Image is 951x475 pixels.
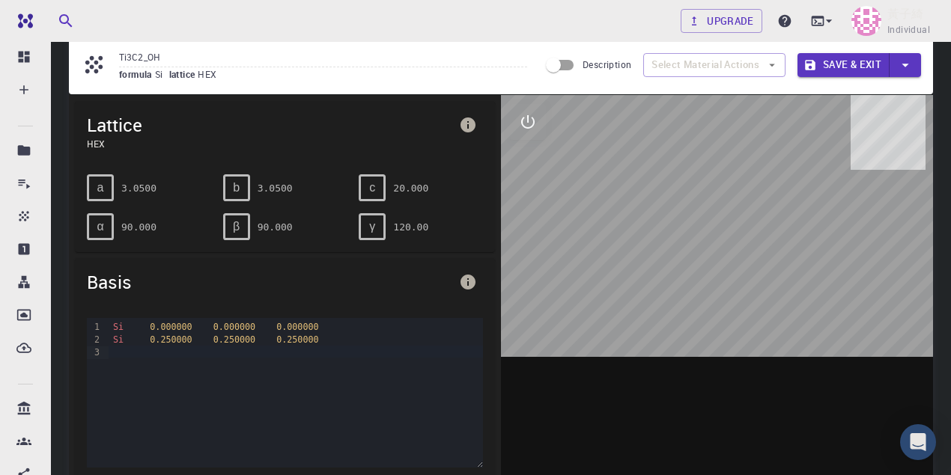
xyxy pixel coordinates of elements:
p: 黃子綺 [887,4,923,22]
span: 0.250000 [276,334,318,345]
div: Open Intercom Messenger [900,424,936,460]
span: c [369,181,375,194]
img: logo [12,13,33,28]
span: HEX [198,68,222,80]
span: 0.000000 [276,322,318,332]
span: Description [583,58,631,70]
div: 3 [87,346,102,359]
pre: 90.000 [258,214,293,240]
span: lattice [169,68,198,80]
span: 0.250000 [150,334,192,345]
pre: 3.0500 [258,175,293,201]
span: Si [155,68,169,80]
pre: 90.000 [121,214,157,240]
div: 2 [87,334,102,346]
button: Select Material Actions [643,53,786,77]
a: Upgrade [681,9,762,33]
pre: 20.000 [393,175,428,201]
span: Si [113,334,124,345]
span: a [97,181,104,194]
button: info [453,110,483,140]
span: Lattice [87,113,453,137]
span: 0.250000 [213,334,255,345]
span: b [233,181,240,194]
span: Si [113,322,124,332]
span: γ [369,220,375,233]
img: 黃子綺 [851,6,881,36]
pre: 3.0500 [121,175,157,201]
span: Basis [87,270,453,294]
span: formula [119,68,155,80]
pre: 120.00 [393,214,428,240]
span: 0.000000 [150,322,192,332]
span: α [97,220,103,233]
span: 0.000000 [213,322,255,332]
button: info [453,267,483,297]
span: Individual [887,22,930,37]
button: Save & Exit [797,53,890,77]
div: 1 [87,321,102,334]
span: HEX [87,137,453,150]
span: 支援 [38,10,61,24]
span: β [233,220,240,233]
